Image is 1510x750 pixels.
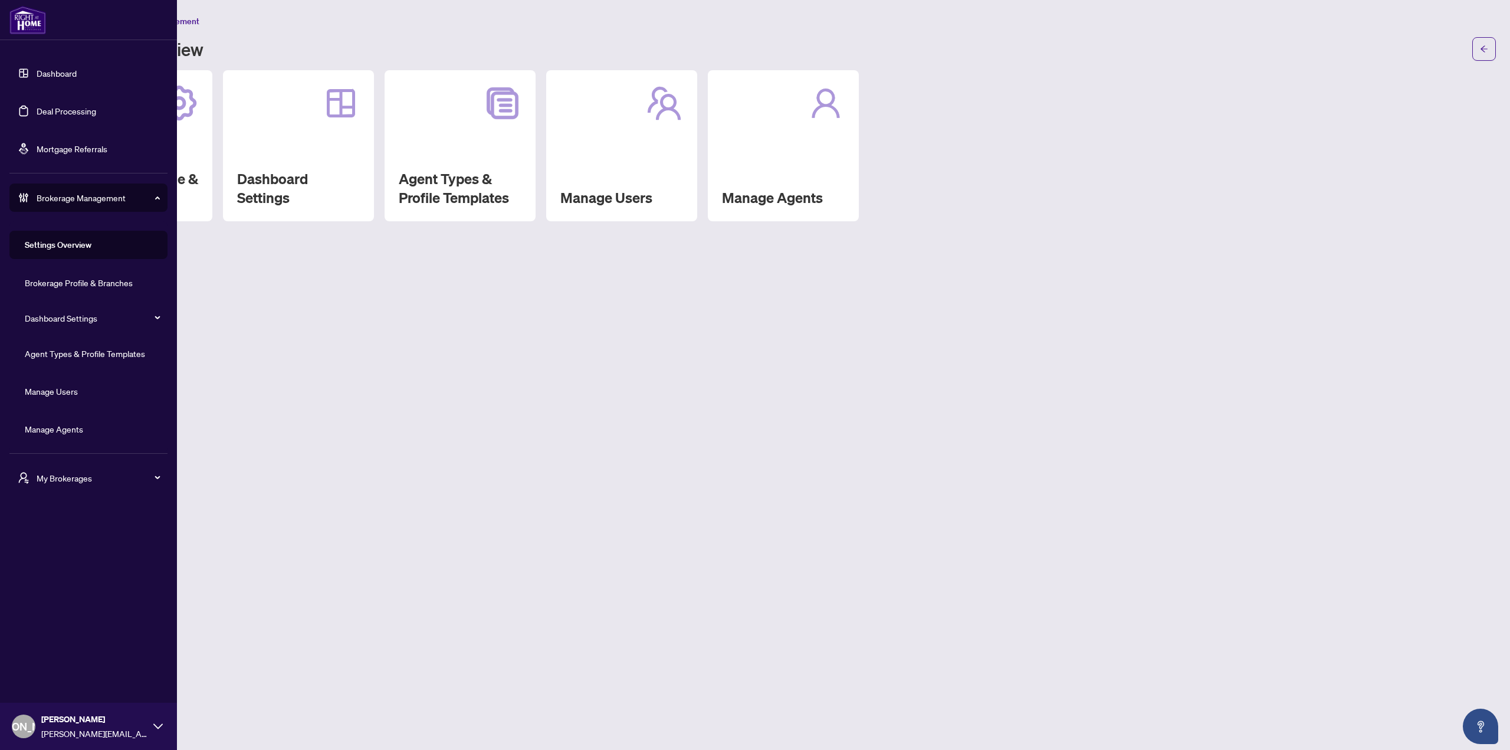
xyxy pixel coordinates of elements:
a: Deal Processing [37,106,96,116]
a: Mortgage Referrals [37,143,107,154]
span: My Brokerages [37,471,159,484]
h2: Manage Users [560,188,683,207]
a: Brokerage Profile & Branches [25,277,133,288]
a: Dashboard Settings [25,313,97,323]
h2: Dashboard Settings [237,169,360,207]
span: [PERSON_NAME][EMAIL_ADDRESS][DOMAIN_NAME] [41,727,147,740]
h2: Manage Agents [722,188,845,207]
img: logo [9,6,46,34]
a: Settings Overview [25,240,91,250]
button: Open asap [1463,709,1498,744]
a: Agent Types & Profile Templates [25,348,145,359]
span: arrow-left [1480,45,1488,53]
a: Manage Agents [25,424,83,434]
h2: Agent Types & Profile Templates [399,169,521,207]
a: Manage Users [25,386,78,397]
a: Dashboard [37,68,77,78]
span: [PERSON_NAME] [41,713,147,726]
span: user-switch [18,472,29,484]
span: Brokerage Management [37,191,159,204]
